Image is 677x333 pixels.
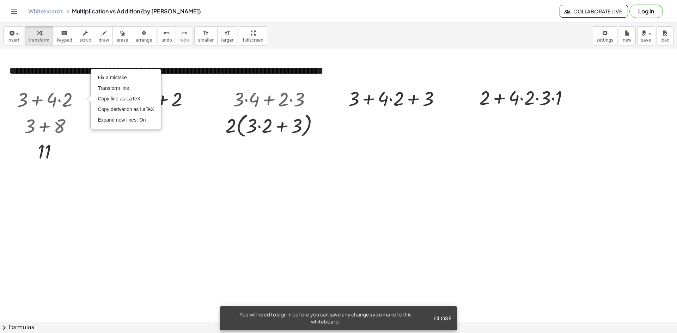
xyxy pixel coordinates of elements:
span: undo [161,38,172,43]
button: keyboardkeypad [53,26,76,45]
div: You will need to sign in before you can save any changes you make to this whiteboard. [226,311,425,325]
button: settings [593,26,617,45]
button: transform [25,26,53,45]
button: Log in [629,5,663,18]
button: undoundo [158,26,176,45]
span: draw [99,38,109,43]
span: keypad [57,38,72,43]
button: format_sizelarger [217,26,237,45]
i: undo [163,29,170,37]
button: Toggle navigation [8,6,20,17]
button: scrub [76,26,95,45]
button: insert [4,26,23,45]
button: arrange [132,26,156,45]
button: fullscreen [239,26,267,45]
i: keyboard [61,29,68,37]
span: erase [116,38,128,43]
i: format_size [202,29,209,37]
span: transform [29,38,49,43]
button: new [619,26,636,45]
span: Copy derivation as LaTeX [98,106,154,112]
button: save [637,26,655,45]
button: load [657,26,673,45]
span: arrange [136,38,152,43]
span: scrub [80,38,91,43]
span: insert [7,38,19,43]
button: draw [95,26,113,45]
span: smaller [198,38,214,43]
i: format_size [224,29,231,37]
a: Whiteboards [28,8,63,15]
button: redoredo [176,26,193,45]
button: Collaborate Live [560,5,628,18]
span: save [641,38,651,43]
span: fullscreen [243,38,263,43]
button: erase [112,26,132,45]
span: Collaborate Live [566,8,622,14]
i: redo [181,29,188,37]
span: settings [597,38,614,43]
button: Close [431,312,454,325]
span: larger [221,38,233,43]
span: Fix a mistake [98,75,127,80]
span: Close [434,315,451,321]
span: redo [179,38,189,43]
span: Expand new lines: On [98,117,146,123]
button: format_sizesmaller [194,26,218,45]
span: new [623,38,632,43]
span: Transform line [98,85,129,91]
span: load [660,38,670,43]
span: Copy line as LaTeX [98,96,140,101]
